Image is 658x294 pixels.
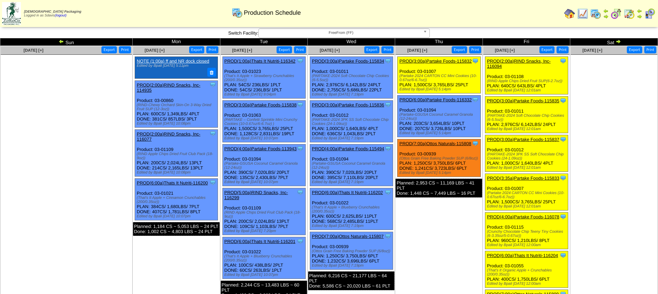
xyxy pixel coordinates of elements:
[135,178,218,220] div: Product: 03-01021 PLAN: 384CS / 1,680LBS / 7PLT DONE: 407CS / 1,781LBS / 8PLT
[261,29,421,37] span: FreeFrom (FF)
[277,46,292,53] button: Export
[398,95,480,137] div: Product: 03-01094 PLAN: 203CS / 3,654LBS / 10PLT DONE: 207CS / 3,726LBS / 10PLT
[395,179,482,197] div: Planned: 2,953 CS ~ 11,169 LBS ~ 41 PLT Done: 1,448 CS ~ 7,449 LBS ~ 16 PLT
[399,171,480,175] div: Edited by Bpali [DATE] 5:14pm
[297,145,304,152] img: Tooltip
[312,205,393,214] div: (That's It Apple + Blueberry Crunchables (200/0.35oz))
[487,59,551,69] a: PROD(2:00a)RIND Snacks, Inc-116094
[485,251,568,288] div: Product: 03-01055 PLAN: 400CS / 1,750LBS / 6PLT
[137,152,218,160] div: (RIND Apple Chips Dried Fruit Club Pack (18-9oz))
[487,214,559,219] a: PROD(4:00a)Partake Foods-116078
[137,170,218,175] div: Edited by Bpali [DATE] 10:08pm
[310,101,393,142] div: Product: 03-01012 PLAN: 1,000CS / 1,640LBS / 4PLT DONE: 636CS / 1,043LBS / 2PLT
[487,166,568,170] div: Edited by Bpali [DATE] 12:01am
[307,38,395,46] td: Wed
[222,237,305,279] div: Product: 03-01022 PLAN: 100CS / 438LBS / 2PLT DONE: 60CS / 263LBS / 1PLT
[485,57,568,94] div: Product: 03-01108 PLAN: 640CS / 643LBS / 4PLT
[385,57,391,64] img: Tooltip
[119,46,131,53] button: Print
[312,162,393,170] div: (Partake-GSUSA Coconut Caramel Granola (12-24oz))
[189,46,205,53] button: Export
[483,38,570,46] td: Fri
[224,146,297,151] a: PROD(4:00a)Partake Foods-113943
[399,87,480,91] div: Edited by Bpali [DATE] 5:14pm
[24,10,81,17] span: Logged in as Sdavis
[220,38,307,46] td: Tue
[209,81,216,88] img: Tooltip
[232,7,243,18] img: calendarprod.gif
[224,254,305,263] div: (That's It Apple + Blueberry Crunchables (200/0.35oz))
[312,118,393,126] div: (PARTAKE-2024 3PK SS Soft Chocolate Chip Cookies (24-1.09oz))
[637,8,642,14] img: arrowleft.gif
[0,38,133,46] td: Sun
[627,46,642,53] button: Export
[312,249,393,253] div: (Ottos Grain Free Baking Powder SUP (6/8oz))
[222,57,305,99] div: Product: 03-01023 PLAN: 54CS / 236LBS / 1PLT DONE: 54CS / 236LBS / 1PLT
[137,64,215,68] div: Edited by Bpali [DATE] 5:11pm
[485,135,568,172] div: Product: 03-01012 PLAN: 1,000CS / 1,640LBS / 4PLT
[224,162,305,170] div: (Partake-GSUSA Coconut Caramel Granola (12-24oz))
[487,282,568,286] div: Edited by Bpali [DATE] 12:00am
[472,96,479,103] img: Tooltip
[312,264,393,268] div: Edited by Bpali [DATE] 7:19pm
[487,79,568,83] div: (RIND Apple Chips Dried Fruit SUP(6-2.7oz))
[135,80,218,127] div: Product: 03-00860 PLAN: 600CS / 1,349LBS / 4PLT DONE: 381CS / 857LBS / 3PLT
[312,102,384,107] a: PROD(3:00a)Partake Foods-115836
[224,190,288,200] a: PROD(5:00a)RIND Snacks, Inc-116299
[297,238,304,245] img: Tooltip
[539,46,555,53] button: Export
[224,102,297,107] a: PROD(3:00a)Partake Foods-115838
[616,39,621,44] img: arrowright.gif
[487,176,559,181] a: PROD(3:35a)Partake Foods-115833
[2,2,21,25] img: zoroco-logo-small.webp
[224,74,305,82] div: (That's It Apple + Strawberry Crunchables (200/0.35oz))
[487,191,568,199] div: (Partake 2024 CARTON CC Mini Cookies (10-0.67oz/6-6.7oz))
[399,59,472,64] a: PROD(3:00a)Partake Foods-115832
[224,59,295,64] a: PROD(1:00a)Thats It Nutriti-116342
[310,144,393,186] div: Product: 03-01094 PLAN: 390CS / 7,020LBS / 20PLT DONE: 395CS / 7,110LBS / 20PLT
[577,8,588,19] img: line_graph.gif
[145,48,164,53] a: [DATE] [+]
[487,204,568,208] div: Edited by Bpali [DATE] 12:01am
[557,46,569,53] button: Print
[385,233,391,240] img: Tooltip
[487,98,559,103] a: PROD(3:00a)Partake Foods-115835
[385,101,391,108] img: Tooltip
[137,131,200,142] a: PROD(2:00a)RIND Snacks, Inc-116077
[407,48,427,53] a: [DATE] [+]
[137,180,208,186] a: PROD(6:00a)Thats It Nutriti-116200
[222,188,305,235] div: Product: 03-01109 PLAN: 200CS / 2,024LBS / 13PLT DONE: 109CS / 1,103LBS / 7PLT
[137,122,218,126] div: Edited by Bpali [DATE] 10:08pm
[137,59,209,64] a: NOTE (1:00a) ff and NR dock closed
[297,57,304,64] img: Tooltip
[24,48,44,53] a: [DATE] [+]
[624,8,635,19] img: calendarinout.gif
[487,127,568,131] div: Edited by Bpali [DATE] 12:01am
[472,140,479,147] img: Tooltip
[222,101,305,142] div: Product: 03-01063 PLAN: 1,500CS / 3,765LBS / 25PLT DONE: 1,128CS / 2,831LBS / 19PLT
[137,214,218,218] div: Edited by Bpali [DATE] 10:07pm
[55,14,66,17] a: (logout)
[206,46,218,53] button: Print
[487,152,568,161] div: (PARTAKE-2024 3PK SS Soft Chocolate Chip Cookies (24-1.09oz))
[224,180,305,184] div: Edited by Bpali [DATE] 10:07pm
[310,232,393,270] div: Product: 03-00939 PLAN: 1,250CS / 3,750LBS / 6PLT DONE: 1,232CS / 3,696LBS / 6PLT
[603,14,609,19] img: arrowright.gif
[381,46,393,53] button: Print
[224,92,305,97] div: Edited by Bpali [DATE] 9:04pm
[590,8,601,19] img: calendarprod.gif
[385,189,391,196] img: Tooltip
[224,136,305,140] div: Edited by Bpali [DATE] 10:07pm
[485,174,568,210] div: Product: 03-01007 PLAN: 1,500CS / 3,765LBS / 25PLT
[232,48,252,53] a: [DATE] [+]
[209,130,216,137] img: Tooltip
[224,229,305,233] div: Edited by Bpali [DATE] 7:20pm
[560,57,566,64] img: Tooltip
[312,146,384,151] a: PROD(4:00a)Partake Foods-115494
[564,8,575,19] img: home.gif
[399,74,480,82] div: (Partake 2024 CARTON CC Mini Cookies (10-0.67oz/6-6.7oz))
[495,48,515,53] a: [DATE] [+]
[310,57,393,99] div: Product: 03-01011 PLAN: 2,976CS / 6,142LBS / 24PLT DONE: 2,755CS / 5,686LBS / 22PLT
